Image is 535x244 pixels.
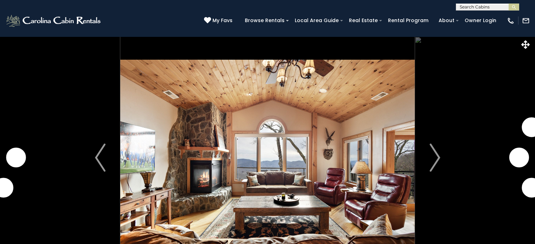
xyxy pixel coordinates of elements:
[507,17,515,25] img: phone-regular-white.png
[212,17,233,24] span: My Favs
[95,144,106,172] img: arrow
[435,15,458,26] a: About
[345,15,381,26] a: Real Estate
[241,15,288,26] a: Browse Rentals
[5,14,103,28] img: White-1-2.png
[461,15,500,26] a: Owner Login
[291,15,342,26] a: Local Area Guide
[384,15,432,26] a: Rental Program
[429,144,440,172] img: arrow
[522,17,530,25] img: mail-regular-white.png
[204,17,234,25] a: My Favs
